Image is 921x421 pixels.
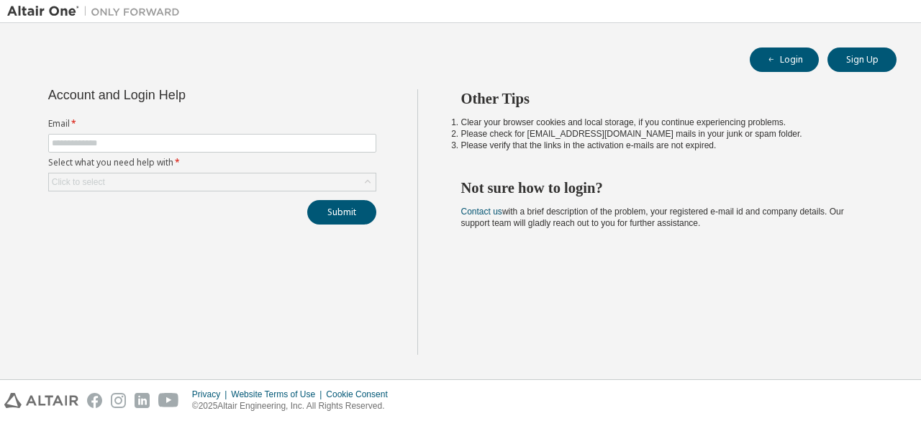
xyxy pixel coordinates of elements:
img: altair_logo.svg [4,393,78,408]
div: Website Terms of Use [231,389,326,400]
label: Email [48,118,376,130]
div: Click to select [49,173,376,191]
button: Login [750,47,819,72]
h2: Not sure how to login? [461,178,871,197]
p: © 2025 Altair Engineering, Inc. All Rights Reserved. [192,400,396,412]
div: Click to select [52,176,105,188]
img: youtube.svg [158,393,179,408]
li: Clear your browser cookies and local storage, if you continue experiencing problems. [461,117,871,128]
label: Select what you need help with [48,157,376,168]
img: linkedin.svg [135,393,150,408]
li: Please check for [EMAIL_ADDRESS][DOMAIN_NAME] mails in your junk or spam folder. [461,128,871,140]
button: Sign Up [827,47,897,72]
div: Account and Login Help [48,89,311,101]
h2: Other Tips [461,89,871,108]
button: Submit [307,200,376,225]
img: instagram.svg [111,393,126,408]
div: Privacy [192,389,231,400]
a: Contact us [461,207,502,217]
img: Altair One [7,4,187,19]
div: Cookie Consent [326,389,396,400]
span: with a brief description of the problem, your registered e-mail id and company details. Our suppo... [461,207,844,228]
img: facebook.svg [87,393,102,408]
li: Please verify that the links in the activation e-mails are not expired. [461,140,871,151]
